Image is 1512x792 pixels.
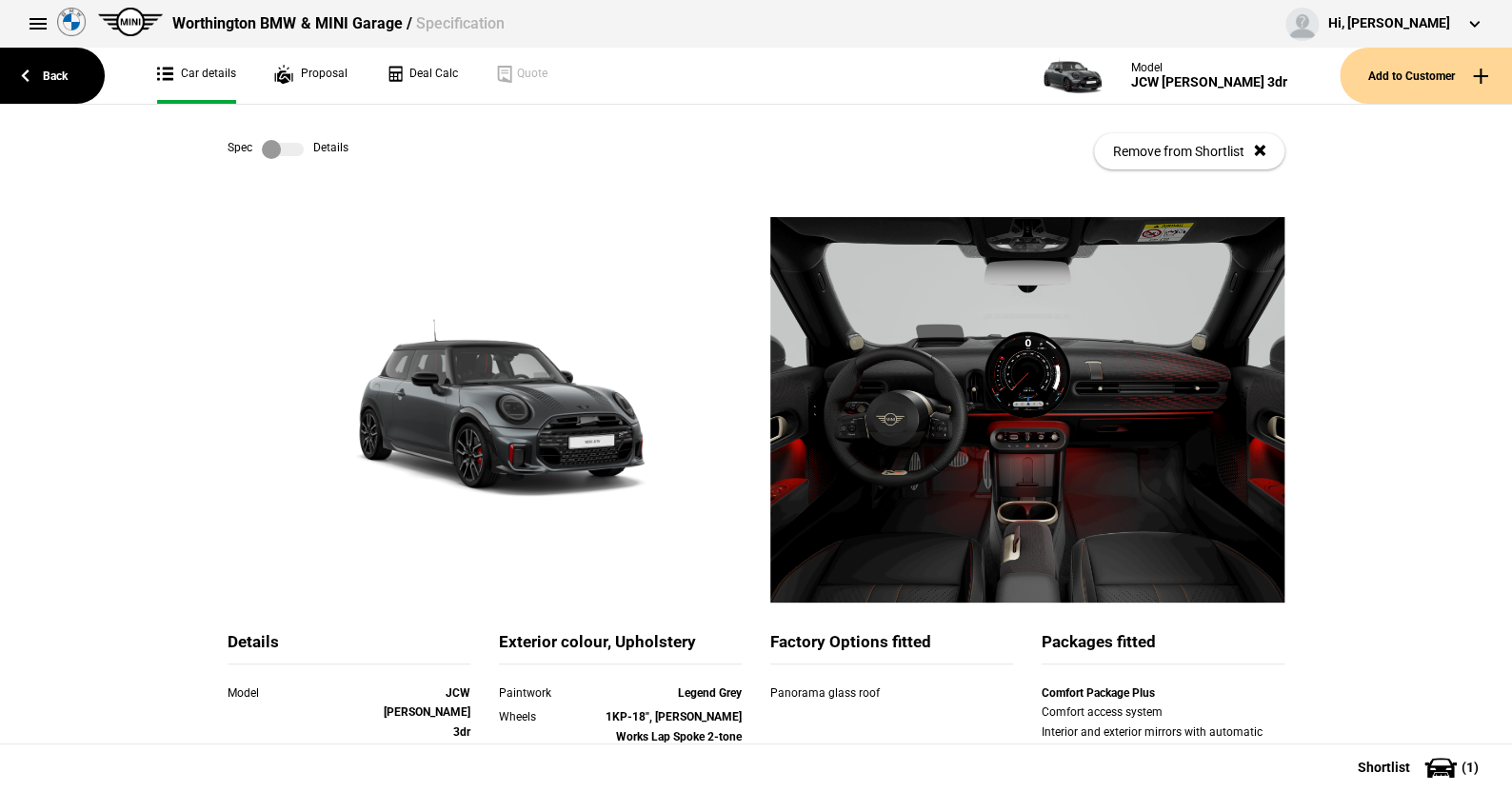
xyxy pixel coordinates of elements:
[1131,61,1287,74] div: Model
[770,631,1013,664] div: Factory Options fitted
[1328,14,1450,33] div: Hi, [PERSON_NAME]
[1358,761,1410,774] span: Shortlist
[415,14,504,32] span: Specification
[499,707,596,726] div: Wheels
[57,8,86,36] img: bmw.png
[770,683,941,703] div: Panorama glass roof
[98,8,163,36] img: mini.png
[172,13,504,34] div: Worthington BMW & MINI Garage /
[228,140,348,159] div: Spec Details
[1042,631,1284,664] div: Packages fitted
[606,710,742,742] strong: 1KP-18", [PERSON_NAME] Works Lap Spoke 2-tone
[1340,48,1512,104] button: Add to Customer
[384,686,470,739] strong: JCW [PERSON_NAME] 3dr
[228,631,470,664] div: Details
[499,683,596,703] div: Paintwork
[1042,686,1155,700] strong: Comfort Package Plus
[228,683,373,703] div: Model
[1462,761,1479,774] span: ( 1 )
[386,48,458,104] a: Deal Calc
[157,48,236,104] a: Car details
[274,48,348,104] a: Proposal
[499,631,742,664] div: Exterior colour, Upholstery
[678,686,742,700] strong: Legend Grey
[1094,133,1284,169] button: Remove from Shortlist
[1329,743,1512,791] button: Shortlist(1)
[1131,74,1287,90] div: JCW [PERSON_NAME] 3dr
